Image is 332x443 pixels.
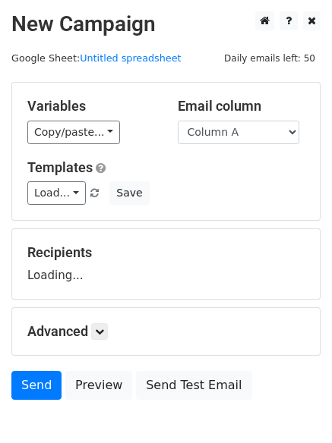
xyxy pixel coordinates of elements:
a: Load... [27,181,86,205]
a: Daily emails left: 50 [219,52,321,64]
a: Copy/paste... [27,121,120,144]
h5: Advanced [27,323,305,340]
h2: New Campaign [11,11,321,37]
h5: Email column [178,98,305,115]
small: Google Sheet: [11,52,182,64]
button: Save [109,181,149,205]
a: Templates [27,159,93,175]
h5: Recipients [27,244,305,261]
a: Send [11,371,62,400]
span: Daily emails left: 50 [219,50,321,67]
a: Untitled spreadsheet [80,52,181,64]
h5: Variables [27,98,155,115]
a: Preview [65,371,132,400]
div: Loading... [27,244,305,284]
a: Send Test Email [136,371,251,400]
